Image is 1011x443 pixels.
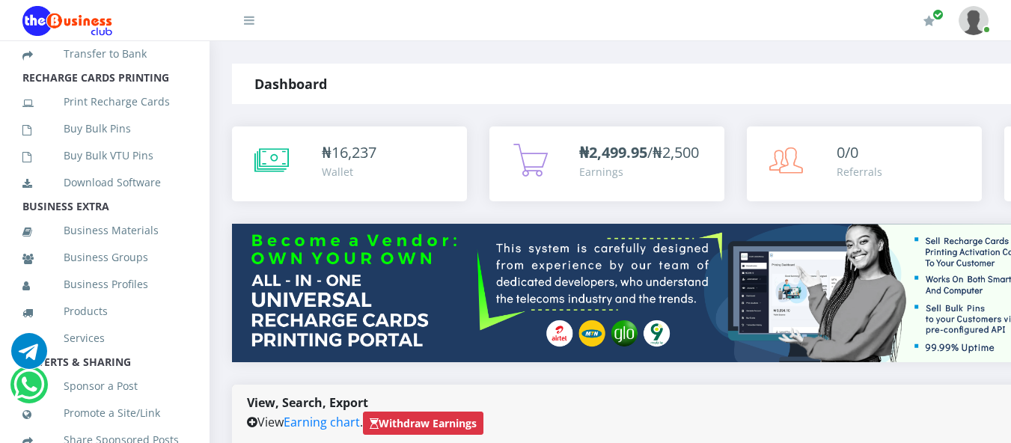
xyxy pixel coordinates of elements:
div: ₦ [322,141,376,164]
div: Wallet [322,164,376,180]
a: Buy Bulk Pins [22,111,187,146]
i: Renew/Upgrade Subscription [923,15,935,27]
a: Business Materials [22,213,187,248]
strong: View, Search, Export [247,394,368,411]
a: Buy Bulk VTU Pins [22,138,187,173]
a: Promote a Site/Link [22,396,187,430]
a: Business Groups [22,240,187,275]
strong: Dashboard [254,75,327,93]
a: Sponsor a Post [22,369,187,403]
a: Earning chart [284,414,360,430]
span: 16,237 [332,142,376,162]
a: Transfer to Bank [22,37,187,71]
a: Print Recharge Cards [22,85,187,119]
span: /₦2,500 [579,142,699,162]
a: Chat for support [13,378,44,403]
a: Chat for support [11,344,47,369]
img: Logo [22,6,112,36]
span: 0/0 [837,142,858,162]
a: Products [22,294,187,329]
b: ₦2,499.95 [579,142,647,162]
strong: Withdraw Earnings [370,416,477,430]
img: User [959,6,989,35]
div: Referrals [837,164,882,180]
a: ₦16,237 Wallet [232,126,467,201]
a: Download Software [22,165,187,200]
a: Services [22,321,187,355]
div: Earnings [579,164,699,180]
a: 0/0 Referrals [747,126,982,201]
a: Business Profiles [22,267,187,302]
a: ₦2,499.95/₦2,500 Earnings [489,126,724,201]
span: Renew/Upgrade Subscription [932,9,944,20]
